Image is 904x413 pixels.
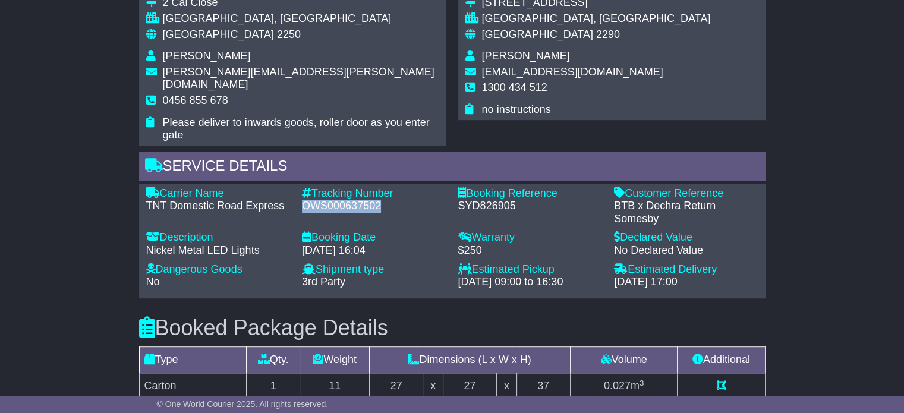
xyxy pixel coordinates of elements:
span: [PERSON_NAME][EMAIL_ADDRESS][PERSON_NAME][DOMAIN_NAME] [163,66,434,91]
div: Booking Reference [458,187,603,200]
span: [PERSON_NAME] [163,50,251,62]
span: 0.027 [604,380,631,392]
div: No Declared Value [614,244,758,257]
div: [DATE] 17:00 [614,276,758,289]
div: Carrier Name [146,187,291,200]
div: OWS000637502 [302,200,446,213]
sup: 3 [640,379,644,387]
td: Qty. [246,347,300,373]
td: m [570,373,677,399]
span: 0456 855 678 [163,94,228,106]
td: 27 [370,373,423,399]
div: [GEOGRAPHIC_DATA], [GEOGRAPHIC_DATA] [163,12,439,26]
div: Estimated Delivery [614,263,758,276]
span: No [146,276,160,288]
div: TNT Domestic Road Express [146,200,291,213]
h3: Booked Package Details [139,316,766,340]
div: BTB x Dechra Return Somesby [614,200,758,225]
span: [GEOGRAPHIC_DATA] [163,29,274,40]
span: 2250 [277,29,301,40]
div: [GEOGRAPHIC_DATA], [GEOGRAPHIC_DATA] [482,12,711,26]
div: SYD826905 [458,200,603,213]
span: [EMAIL_ADDRESS][DOMAIN_NAME] [482,66,663,78]
div: Nickel Metal LED Lights [146,244,291,257]
td: 37 [516,373,570,399]
div: $250 [458,244,603,257]
div: Booking Date [302,231,446,244]
div: Shipment type [302,263,446,276]
div: Estimated Pickup [458,263,603,276]
div: Declared Value [614,231,758,244]
span: [PERSON_NAME] [482,50,570,62]
span: [GEOGRAPHIC_DATA] [482,29,593,40]
td: 27 [443,373,496,399]
div: Warranty [458,231,603,244]
span: 3rd Party [302,276,345,288]
div: Tracking Number [302,187,446,200]
span: no instructions [482,103,551,115]
div: [DATE] 16:04 [302,244,446,257]
td: x [497,373,517,399]
div: Description [146,231,291,244]
td: Volume [570,347,677,373]
td: Additional [678,347,765,373]
td: Weight [300,347,370,373]
td: Carton [139,373,246,399]
div: Service Details [139,152,766,184]
div: [DATE] 09:00 to 16:30 [458,276,603,289]
td: x [423,373,443,399]
span: 1300 434 512 [482,81,547,93]
div: Customer Reference [614,187,758,200]
td: 1 [246,373,300,399]
td: Type [139,347,246,373]
span: 2290 [596,29,620,40]
div: Dangerous Goods [146,263,291,276]
span: © One World Courier 2025. All rights reserved. [157,399,329,409]
td: 11 [300,373,370,399]
td: Dimensions (L x W x H) [370,347,571,373]
span: Please deliver to inwards goods, roller door as you enter gate [163,116,430,141]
